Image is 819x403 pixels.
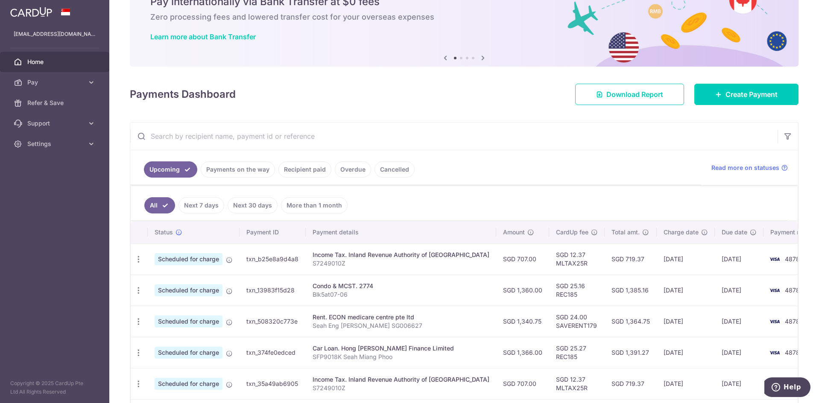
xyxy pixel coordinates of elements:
span: Download Report [606,89,663,99]
span: 4878 [785,286,800,294]
div: Condo & MCST. 2774 [313,282,489,290]
span: Refer & Save [27,99,84,107]
td: SGD 24.00 SAVERENT179 [549,306,605,337]
img: Bank Card [766,254,783,264]
td: SGD 719.37 [605,368,657,399]
a: Upcoming [144,161,197,178]
td: [DATE] [657,243,715,275]
p: Blk5at07-06 [313,290,489,299]
span: Support [27,119,84,128]
a: Payments on the way [201,161,275,178]
td: SGD 12.37 MLTAX25R [549,368,605,399]
iframe: Opens a widget where you can find more information [764,377,810,399]
span: Settings [27,140,84,148]
td: SGD 1,391.27 [605,337,657,368]
td: [DATE] [715,275,763,306]
td: [DATE] [715,243,763,275]
td: [DATE] [657,306,715,337]
img: Bank Card [766,285,783,295]
span: Charge date [664,228,699,237]
p: Seah Eng [PERSON_NAME] SG006627 [313,321,489,330]
td: [DATE] [715,368,763,399]
td: SGD 1,340.75 [496,306,549,337]
td: SGD 1,385.16 [605,275,657,306]
a: Read more on statuses [711,164,788,172]
td: txn_35a49ab6905 [240,368,306,399]
div: Income Tax. Inland Revenue Authority of [GEOGRAPHIC_DATA] [313,251,489,259]
a: Next 30 days [228,197,278,213]
td: txn_b25e8a9d4a8 [240,243,306,275]
a: Download Report [575,84,684,105]
div: Rent. ECON medicare centre pte ltd [313,313,489,321]
span: Scheduled for charge [155,284,222,296]
span: Status [155,228,173,237]
td: [DATE] [657,337,715,368]
p: S7249010Z [313,259,489,268]
a: More than 1 month [281,197,348,213]
a: Next 7 days [178,197,224,213]
span: 4878 [785,318,800,325]
span: Amount [503,228,525,237]
td: [DATE] [657,368,715,399]
span: Total amt. [611,228,640,237]
span: Due date [722,228,747,237]
p: S7249010Z [313,384,489,392]
span: Pay [27,78,84,87]
span: 4878 [785,349,800,356]
td: SGD 1,364.75 [605,306,657,337]
h4: Payments Dashboard [130,87,236,102]
td: SGD 719.37 [605,243,657,275]
td: txn_13983f15d28 [240,275,306,306]
th: Payment details [306,221,496,243]
span: Scheduled for charge [155,378,222,390]
span: Scheduled for charge [155,347,222,359]
span: Scheduled for charge [155,253,222,265]
img: Bank Card [766,316,783,327]
a: All [144,197,175,213]
td: SGD 707.00 [496,368,549,399]
td: txn_508320c773e [240,306,306,337]
td: SGD 1,360.00 [496,275,549,306]
span: 4878 [785,255,800,263]
a: Learn more about Bank Transfer [150,32,256,41]
a: Cancelled [374,161,415,178]
span: Read more on statuses [711,164,779,172]
td: [DATE] [715,306,763,337]
td: SGD 707.00 [496,243,549,275]
span: Create Payment [725,89,778,99]
a: Overdue [335,161,371,178]
td: txn_374fe0edced [240,337,306,368]
div: Income Tax. Inland Revenue Authority of [GEOGRAPHIC_DATA] [313,375,489,384]
p: [EMAIL_ADDRESS][DOMAIN_NAME] [14,30,96,38]
td: SGD 25.16 REC185 [549,275,605,306]
p: SFP9018K Seah Miang Phoo [313,353,489,361]
div: Car Loan. Hong [PERSON_NAME] Finance Limited [313,344,489,353]
a: Create Payment [694,84,799,105]
td: SGD 1,366.00 [496,337,549,368]
th: Payment ID [240,221,306,243]
span: Home [27,58,84,66]
td: SGD 12.37 MLTAX25R [549,243,605,275]
img: CardUp [10,7,52,17]
input: Search by recipient name, payment id or reference [130,123,778,150]
td: [DATE] [715,337,763,368]
span: CardUp fee [556,228,588,237]
td: [DATE] [657,275,715,306]
td: SGD 25.27 REC185 [549,337,605,368]
h6: Zero processing fees and lowered transfer cost for your overseas expenses [150,12,778,22]
span: Scheduled for charge [155,315,222,327]
a: Recipient paid [278,161,331,178]
img: Bank Card [766,348,783,358]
